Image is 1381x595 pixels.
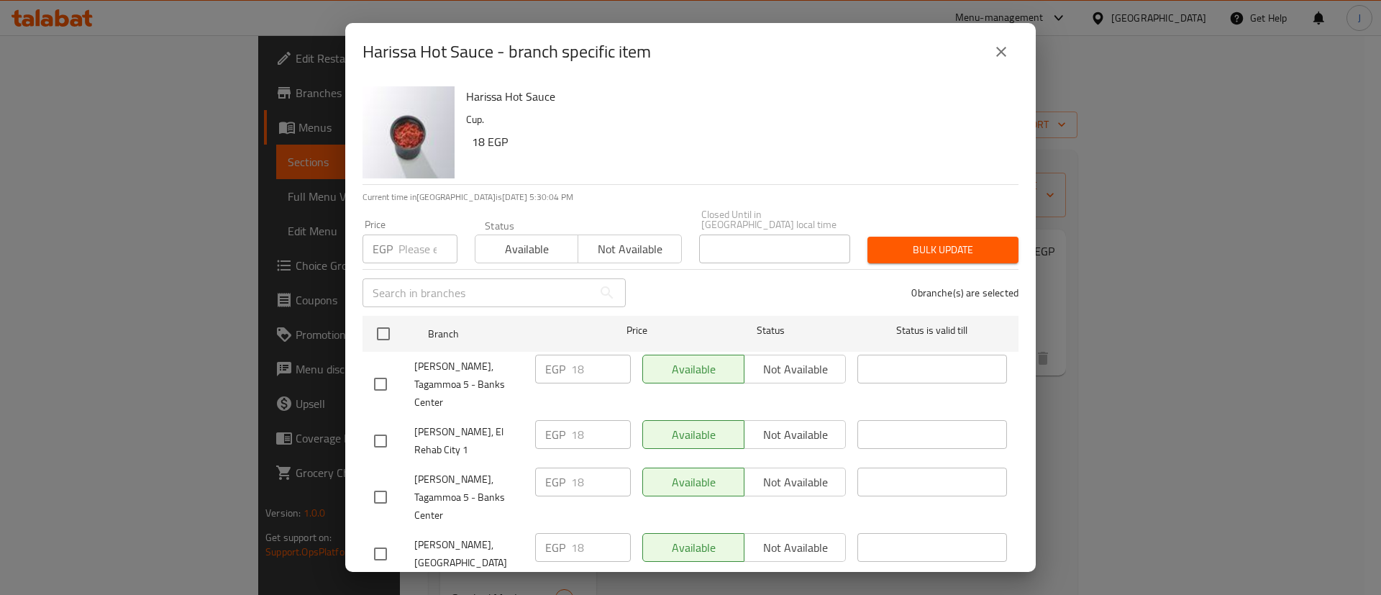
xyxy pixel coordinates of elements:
[545,539,565,556] p: EGP
[571,420,631,449] input: Please enter price
[414,423,524,459] span: [PERSON_NAME], El Rehab City 1
[545,473,565,491] p: EGP
[571,533,631,562] input: Please enter price
[373,240,393,258] p: EGP
[472,132,1007,152] h6: 18 EGP
[911,286,1018,300] p: 0 branche(s) are selected
[363,40,651,63] h2: Harissa Hot Sauce - branch specific item
[414,358,524,412] span: [PERSON_NAME], Tagammoa 5 - Banks Center
[428,325,578,343] span: Branch
[571,468,631,496] input: Please enter price
[398,235,457,263] input: Please enter price
[857,322,1007,340] span: Status is valid till
[589,322,685,340] span: Price
[545,426,565,443] p: EGP
[879,241,1007,259] span: Bulk update
[414,536,524,572] span: [PERSON_NAME], [GEOGRAPHIC_DATA]
[867,237,1018,263] button: Bulk update
[481,239,573,260] span: Available
[363,191,1018,204] p: Current time in [GEOGRAPHIC_DATA] is [DATE] 5:30:04 PM
[545,360,565,378] p: EGP
[696,322,846,340] span: Status
[584,239,675,260] span: Not available
[414,471,524,524] span: [PERSON_NAME], Tagammoa 5 - Banks Center
[466,86,1007,106] h6: Harissa Hot Sauce
[363,86,455,178] img: Harissa Hot Sauce
[363,278,593,307] input: Search in branches
[571,355,631,383] input: Please enter price
[578,235,681,263] button: Not available
[475,235,578,263] button: Available
[984,35,1018,69] button: close
[466,111,1007,129] p: Cup.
